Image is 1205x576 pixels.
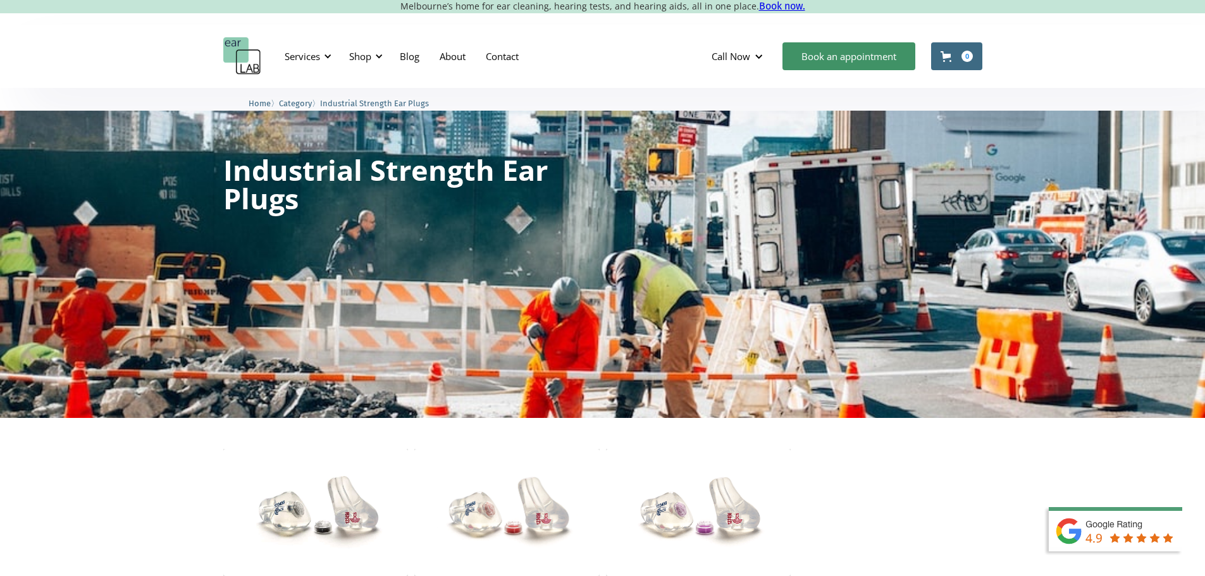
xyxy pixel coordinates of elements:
span: Home [249,99,271,108]
div: Shop [342,37,386,75]
a: Book an appointment [782,42,915,70]
li: 〉 [249,97,279,110]
a: Category [279,97,312,109]
span: Category [279,99,312,108]
h1: Industrial Strength Ear Plugs [223,156,560,212]
div: Call Now [712,50,750,63]
div: Services [285,50,320,63]
div: Services [277,37,335,75]
div: Shop [349,50,371,63]
div: 0 [961,51,973,62]
img: ACS Pro 27 [414,449,600,576]
img: ACS Pro 26 [223,449,409,576]
div: Call Now [701,37,776,75]
a: Blog [390,38,429,75]
img: ACS Pro 31 [606,449,791,576]
a: Industrial Strength Ear Plugs [320,97,429,109]
a: About [429,38,476,75]
li: 〉 [279,97,320,110]
span: Industrial Strength Ear Plugs [320,99,429,108]
a: Open cart [931,42,982,70]
a: home [223,37,261,75]
a: Home [249,97,271,109]
a: Contact [476,38,529,75]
